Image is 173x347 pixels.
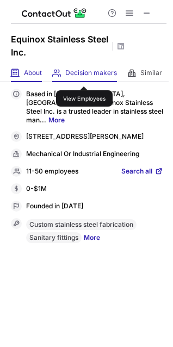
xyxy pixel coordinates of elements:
div: Sanitary fittings [26,232,82,243]
a: More [84,232,100,245]
img: ContactOut v5.3.10 [22,7,87,20]
div: Mechanical Or Industrial Engineering [26,150,163,159]
div: 0-$1M [26,184,163,194]
span: Search all [121,167,152,177]
p: Based in [GEOGRAPHIC_DATA], [GEOGRAPHIC_DATA], Equinox Stainless Steel Inc. is a trusted leader i... [26,90,163,125]
span: Decision makers [65,69,117,77]
span: About [24,69,42,77]
a: Search all [121,167,163,177]
p: 11-50 employees [26,167,78,177]
a: More [48,116,65,124]
h1: Equinox Stainless Steel Inc. [11,33,109,59]
div: Custom stainless steel fabrication [26,219,137,230]
span: Similar [140,69,162,77]
div: [STREET_ADDRESS][PERSON_NAME] [26,132,163,142]
div: Founded in [DATE] [26,202,163,212]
